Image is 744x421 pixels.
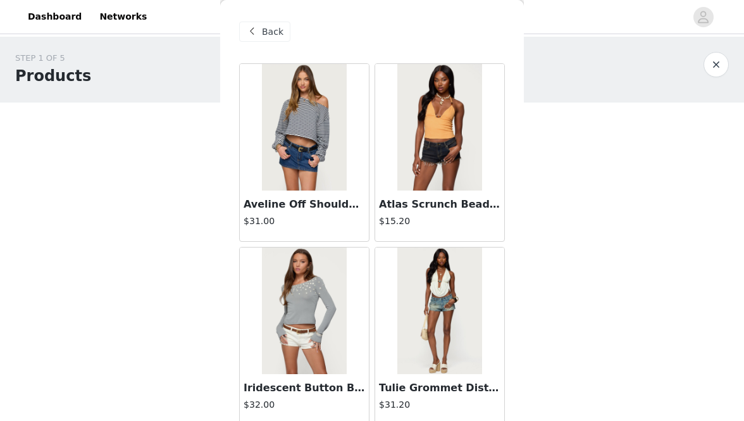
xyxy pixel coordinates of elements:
h1: Products [15,65,91,87]
h4: $31.20 [379,398,500,412]
h3: Tulie Grommet Distressed Denim Shorts [379,380,500,396]
h3: Atlas Scrunch Bead Halter Top [379,197,500,212]
img: Iridescent Button Boat Neck Top [262,248,346,374]
img: Aveline Off Shoulder Light Sweatshirt [262,64,346,191]
img: Atlas Scrunch Bead Halter Top [397,64,481,191]
div: avatar [697,7,709,27]
h4: $15.20 [379,215,500,228]
a: Networks [92,3,154,31]
h3: Iridescent Button Boat Neck Top [244,380,365,396]
a: Dashboard [20,3,89,31]
h4: $32.00 [244,398,365,412]
span: Back [262,25,283,39]
h3: Aveline Off Shoulder Light Sweatshirt [244,197,365,212]
img: Tulie Grommet Distressed Denim Shorts [397,248,481,374]
h4: $31.00 [244,215,365,228]
div: STEP 1 OF 5 [15,52,91,65]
